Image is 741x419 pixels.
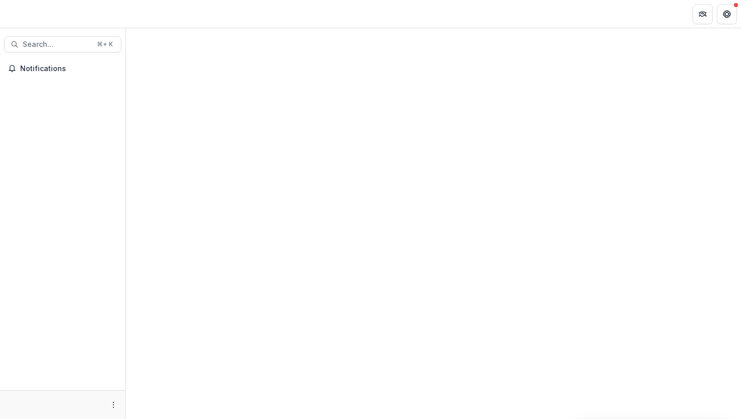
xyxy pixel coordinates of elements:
div: ⌘ + K [95,39,115,50]
nav: breadcrumb [130,7,173,21]
button: Partners [693,4,713,24]
button: More [107,399,119,411]
button: Search... [4,36,121,52]
span: Notifications [20,65,117,73]
button: Get Help [717,4,737,24]
span: Search... [23,40,91,49]
button: Notifications [4,61,121,77]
